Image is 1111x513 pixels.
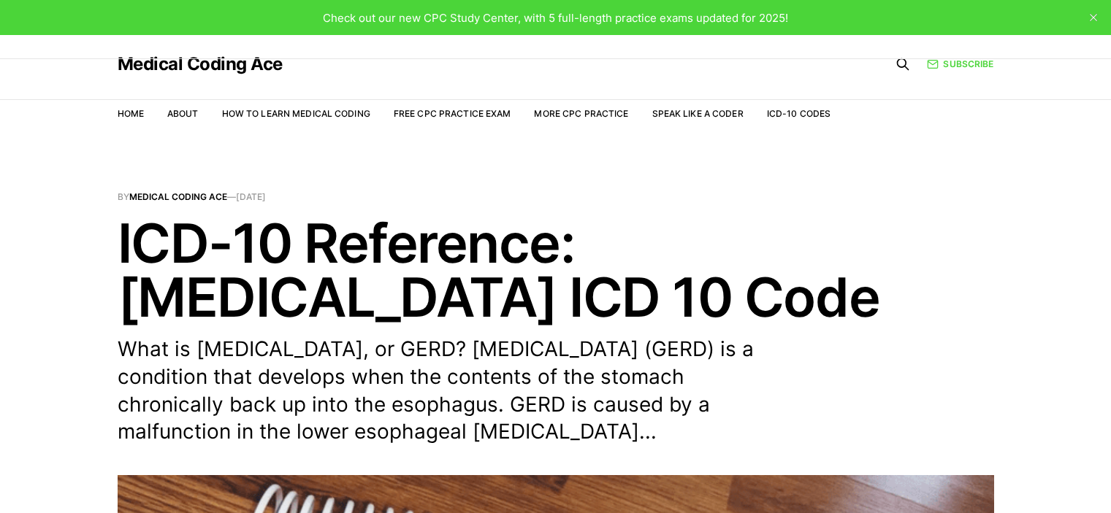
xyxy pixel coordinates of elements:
[746,441,1111,513] iframe: portal-trigger
[652,108,744,119] a: Speak Like a Coder
[236,191,266,202] time: [DATE]
[222,108,370,119] a: How to Learn Medical Coding
[534,108,628,119] a: More CPC Practice
[323,11,788,25] span: Check out our new CPC Study Center, with 5 full-length practice exams updated for 2025!
[118,216,994,324] h1: ICD-10 Reference: [MEDICAL_DATA] ICD 10 Code
[1082,6,1105,29] button: close
[394,108,511,119] a: Free CPC Practice Exam
[118,55,283,73] a: Medical Coding Ace
[767,108,831,119] a: ICD-10 Codes
[118,193,994,201] span: By —
[118,108,144,119] a: Home
[167,108,199,119] a: About
[129,191,227,202] a: Medical Coding Ace
[118,336,790,446] p: What is [MEDICAL_DATA], or GERD? [MEDICAL_DATA] (GERD) is a condition that develops when the cont...
[927,57,993,71] a: Subscribe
